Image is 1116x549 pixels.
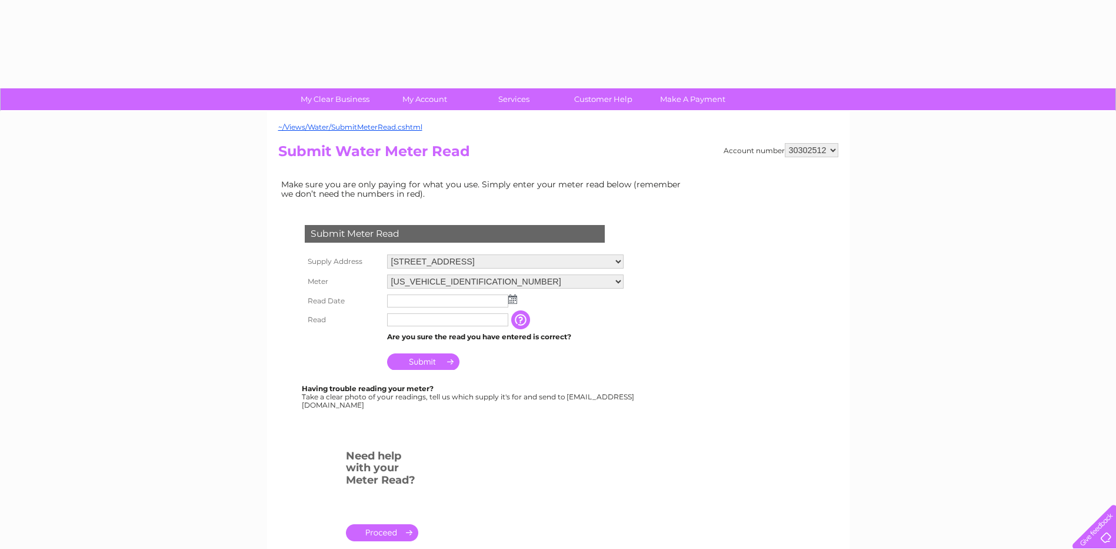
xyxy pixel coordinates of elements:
div: Take a clear photo of your readings, tell us which supply it's for and send to [EMAIL_ADDRESS][DO... [302,385,636,409]
a: . [346,524,418,541]
a: My Account [376,88,473,110]
b: Having trouble reading your meter? [302,384,434,393]
a: Make A Payment [644,88,741,110]
td: Make sure you are only paying for what you use. Simply enter your meter read below (remember we d... [278,177,690,201]
input: Submit [387,353,459,370]
td: Are you sure the read you have entered is correct? [384,329,627,345]
th: Supply Address [302,252,384,272]
div: Account number [724,143,838,157]
a: My Clear Business [287,88,384,110]
div: Submit Meter Read [305,225,605,243]
a: Services [465,88,562,110]
th: Read Date [302,292,384,310]
a: ~/Views/Water/SubmitMeterRead.cshtml [278,123,422,131]
h3: Need help with your Meter Read? [346,448,418,492]
a: Customer Help [555,88,652,110]
h2: Submit Water Meter Read [278,143,838,166]
th: Read [302,310,384,329]
th: Meter [302,272,384,292]
input: Information [511,310,532,329]
img: ... [508,295,517,304]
